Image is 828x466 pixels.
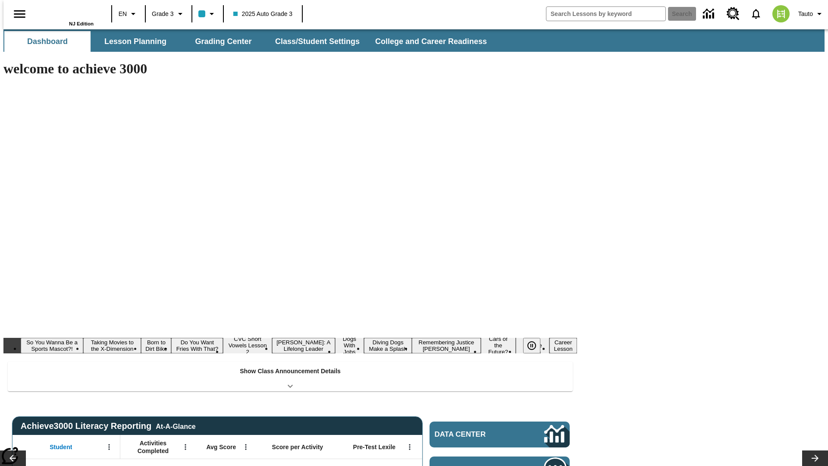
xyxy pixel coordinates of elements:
button: Slide 6 Dianne Feinstein: A Lifelong Leader [272,338,335,353]
button: Slide 1 So You Wanna Be a Sports Mascot?! [21,338,83,353]
button: Lesson carousel, Next [802,450,828,466]
span: 2025 Auto Grade 3 [233,9,293,19]
button: Slide 4 Do You Want Fries With That? [171,338,223,353]
button: Pause [523,338,540,353]
button: Class/Student Settings [268,31,367,52]
a: Notifications [745,3,767,25]
button: Profile/Settings [795,6,828,22]
a: Data Center [430,422,570,447]
button: Slide 8 Diving Dogs Make a Splash [364,338,412,353]
button: Open Menu [239,441,252,453]
button: Slide 7 Dogs With Jobs [335,334,364,356]
button: Slide 3 Born to Dirt Bike [141,338,171,353]
button: Open Menu [103,441,116,453]
button: Open side menu [7,1,32,27]
span: Score per Activity [272,443,323,451]
a: Home [38,4,94,21]
h1: welcome to achieve 3000 [3,61,577,77]
button: Slide 9 Remembering Justice O'Connor [412,338,481,353]
button: Slide 5 CVC Short Vowels Lesson 2 [223,334,272,356]
button: Class color is light blue. Change class color [195,6,220,22]
button: Slide 12 Career Lesson [549,338,577,353]
span: Data Center [435,430,515,439]
div: Home [38,3,94,26]
span: Achieve3000 Literacy Reporting [21,421,196,431]
span: Activities Completed [125,439,182,455]
div: At-A-Glance [156,421,195,431]
span: Tauto [798,9,813,19]
button: Select a new avatar [767,3,795,25]
button: Slide 10 Cars of the Future? [481,334,516,356]
div: Show Class Announcement Details [8,362,573,391]
button: Dashboard [4,31,91,52]
input: search field [546,7,665,21]
div: SubNavbar [3,29,825,52]
button: Open Menu [179,441,192,453]
span: Student [50,443,72,451]
img: avatar image [772,5,790,22]
span: Pre-Test Lexile [353,443,396,451]
span: NJ Edition [69,21,94,26]
span: Avg Score [206,443,236,451]
button: Lesson Planning [92,31,179,52]
button: Grade: Grade 3, Select a grade [148,6,189,22]
div: Pause [523,338,549,353]
button: Open Menu [403,441,416,453]
button: College and Career Readiness [368,31,494,52]
button: Slide 2 Taking Movies to the X-Dimension [83,338,141,353]
button: Language: EN, Select a language [115,6,142,22]
span: Grade 3 [152,9,174,19]
button: Slide 11 Pre-release lesson [516,334,550,356]
button: Grading Center [180,31,267,52]
div: SubNavbar [3,31,495,52]
p: Show Class Announcement Details [240,367,341,376]
a: Data Center [698,2,721,26]
a: Resource Center, Will open in new tab [721,2,745,25]
span: EN [119,9,127,19]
